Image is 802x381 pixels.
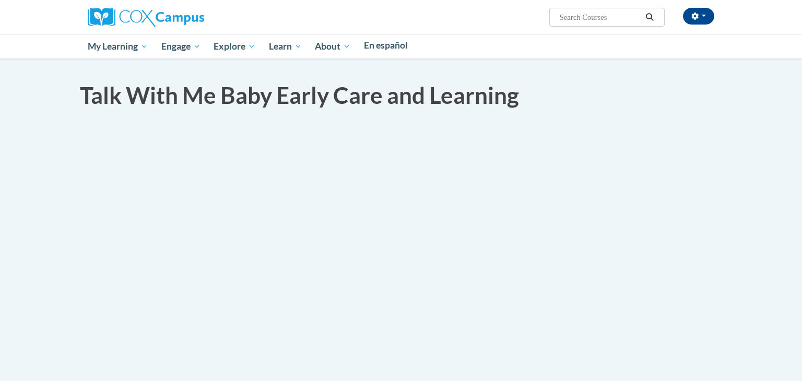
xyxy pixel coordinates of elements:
[357,34,415,56] a: En español
[269,40,302,53] span: Learn
[161,40,200,53] span: Engage
[88,40,148,53] span: My Learning
[72,34,730,58] div: Main menu
[207,34,262,58] a: Explore
[645,14,655,21] i: 
[315,40,350,53] span: About
[88,12,204,21] a: Cox Campus
[262,34,309,58] a: Learn
[559,11,642,23] input: Search Courses
[683,8,714,25] button: Account Settings
[214,40,255,53] span: Explore
[155,34,207,58] a: Engage
[364,40,408,51] span: En español
[81,34,155,58] a: My Learning
[642,11,658,23] button: Search
[80,81,519,109] span: Talk With Me Baby Early Care and Learning
[88,8,204,27] img: Cox Campus
[309,34,358,58] a: About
